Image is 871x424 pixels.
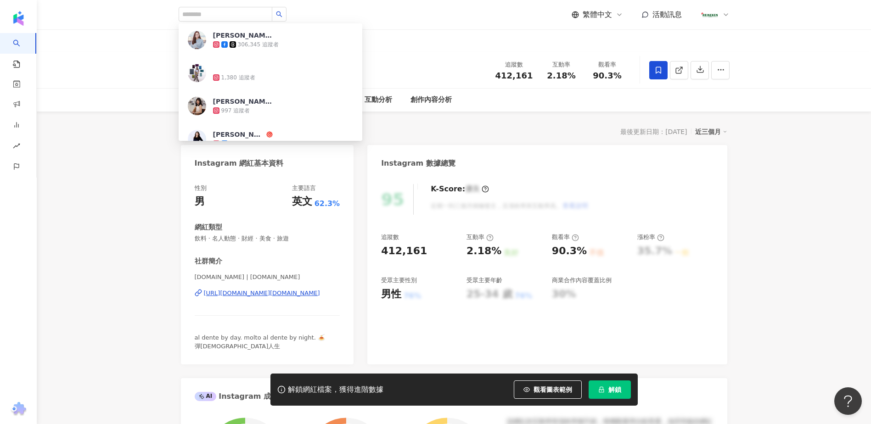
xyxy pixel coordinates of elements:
div: 合作與價值 [266,95,300,106]
div: 互動率 [466,233,494,241]
div: 解鎖網紅檔案，獲得進階數據 [288,385,383,395]
div: 性別 [195,184,207,192]
button: 41.2萬 [179,34,230,52]
span: [DOMAIN_NAME] | [DOMAIN_NAME] [195,273,340,281]
div: 相似網紅 [319,95,346,106]
div: 總覽 [188,95,202,106]
div: 總覽 [181,125,199,138]
button: 解鎖 [589,380,631,399]
div: 最後更新日期：[DATE] [620,128,687,135]
div: 網紅類型 [195,223,222,232]
img: HTW_logo.png [701,6,718,23]
span: 活動訊息 [652,10,682,19]
span: 繁體中文 [583,10,612,20]
span: 飲料 · 名人動態 · 財經 · 美食 · 旅遊 [195,234,340,243]
div: [DOMAIN_NAME] [213,63,291,74]
div: K-Score : [431,184,489,194]
a: [URL][DOMAIN_NAME][DOMAIN_NAME] [195,289,340,297]
div: 受眾分析 [220,95,247,106]
span: 90.3% [593,71,621,80]
div: 2.18% [466,244,501,258]
div: 社群簡介 [195,257,222,266]
span: 62.3% [315,199,340,209]
div: 英文 [292,195,312,209]
button: 觀看圖表範例 [514,380,582,399]
div: 男 [195,195,205,209]
span: rise [13,137,20,157]
span: search [276,11,282,17]
span: 解鎖 [608,386,621,393]
img: KOL Avatar [179,56,206,84]
span: lock [598,386,605,393]
span: 2.18% [547,71,575,80]
div: 觀看率 [590,60,625,69]
div: 41.2萬 [199,37,223,50]
img: chrome extension [10,402,28,417]
div: 觀看率 [552,233,579,241]
span: 412,161 [495,71,533,80]
div: [URL][DOMAIN_NAME][DOMAIN_NAME] [204,289,320,297]
div: 漲粉率 [637,233,664,241]
div: 受眾主要性別 [381,276,417,285]
div: 2.3萬 [250,37,266,50]
div: 412,161 [381,244,427,258]
a: search [13,33,31,69]
div: 主要語言 [292,184,316,192]
div: 近三個月 [695,126,727,138]
img: logo icon [11,11,26,26]
div: 90.3% [552,244,587,258]
div: Instagram 網紅基本資料 [195,158,284,168]
div: 商業合作內容覆蓋比例 [552,276,612,285]
div: 男性 [381,287,401,301]
div: 追蹤數 [495,60,533,69]
div: 互動分析 [365,95,392,106]
div: 互動率 [544,60,579,69]
span: al dente by day. molto al dente by night. 🍝 彈[DEMOGRAPHIC_DATA]人生 [195,334,325,349]
div: 創作內容分析 [410,95,452,106]
div: Instagram 數據總覽 [381,158,455,168]
span: 觀看圖表範例 [534,386,572,393]
button: 2.3萬 [234,34,274,52]
div: 追蹤數 [381,233,399,241]
div: 受眾主要年齡 [466,276,502,285]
